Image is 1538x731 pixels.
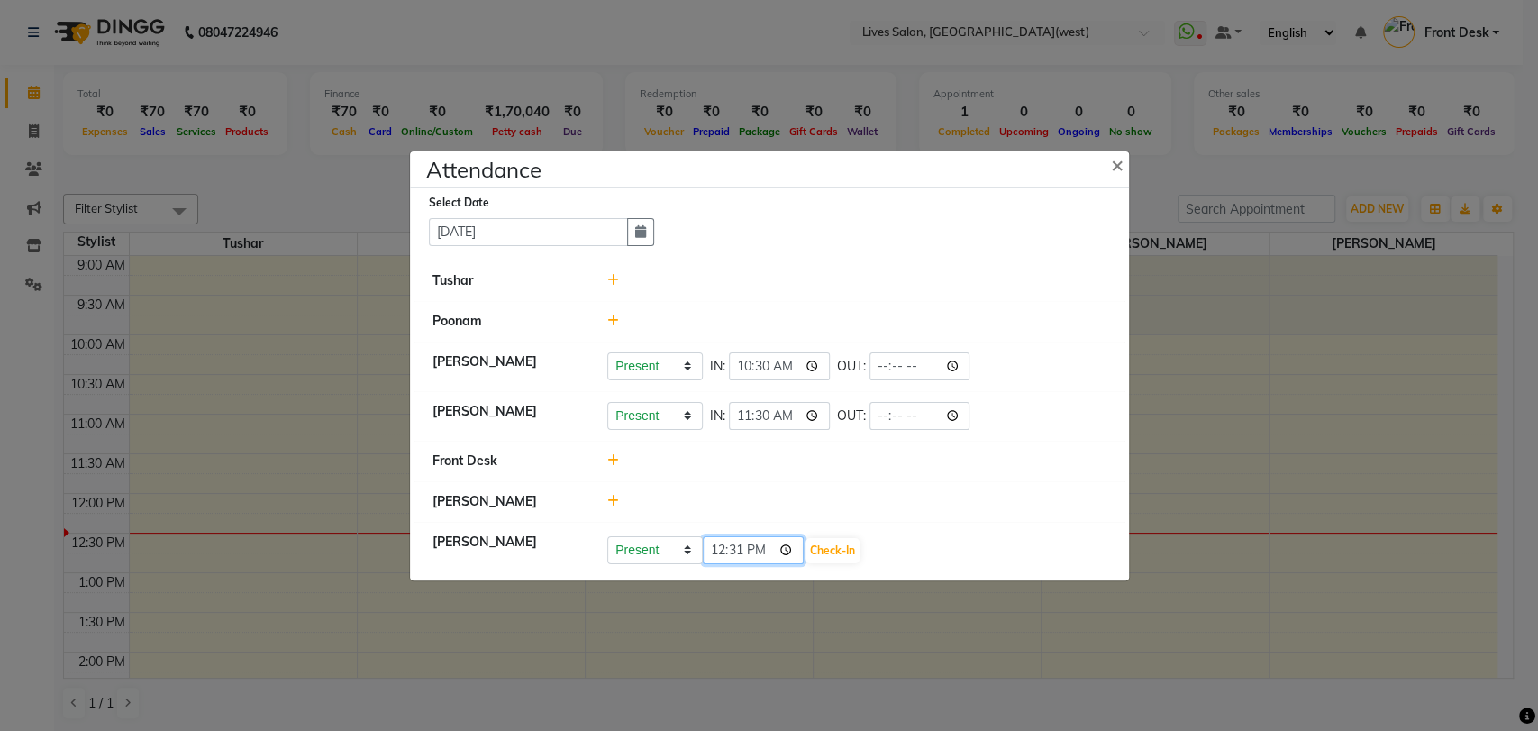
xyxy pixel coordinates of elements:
[1097,139,1142,189] button: Close
[837,357,866,376] span: OUT:
[419,533,595,565] div: [PERSON_NAME]
[710,407,725,425] span: IN:
[419,452,595,471] div: Front Desk
[419,492,595,511] div: [PERSON_NAME]
[805,538,860,563] button: Check-In
[426,153,541,186] h4: Attendance
[419,312,595,331] div: Poonam
[419,352,595,380] div: [PERSON_NAME]
[837,407,866,425] span: OUT:
[710,357,725,376] span: IN:
[419,271,595,290] div: Tushar
[419,402,595,430] div: [PERSON_NAME]
[429,195,489,211] label: Select Date
[429,218,628,246] input: Select date
[1111,151,1124,178] span: ×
